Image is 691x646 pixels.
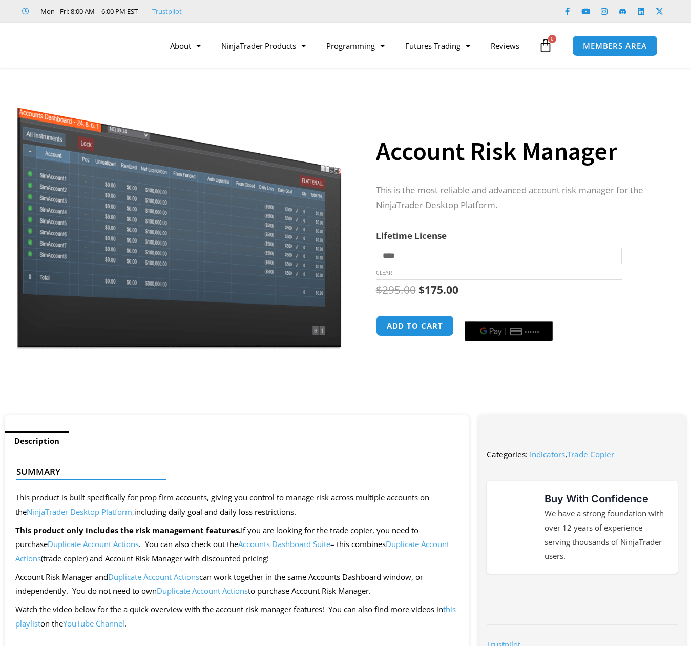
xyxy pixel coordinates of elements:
[152,5,182,17] a: Trustpilot
[16,467,449,477] h4: Summary
[463,314,555,315] iframe: Secure payment input frame
[572,35,658,56] a: MEMBERS AREA
[238,539,330,549] a: Accounts Dashboard Suite
[15,602,458,631] p: Watch the video below for the a quick overview with the account risk manager features! You can al...
[15,525,241,535] strong: This product only includes the risk management features.
[530,449,614,459] span: ,
[160,34,211,57] a: About
[48,539,139,549] a: Duplicate Account Actions
[376,315,454,336] button: Add to cart
[497,510,533,546] img: mark thumbs good 43913 | Affordable Indicators – NinjaTrader
[160,34,536,57] nav: Menu
[376,269,392,276] a: Clear options
[316,34,395,57] a: Programming
[38,5,138,17] span: Mon - Fri: 8:00 AM – 6:00 PM EST
[487,449,528,459] span: Categories:
[376,183,665,213] p: This is the most reliable and advanced account risk manager for the NinjaTrader Desktop Platform.
[418,282,425,297] span: $
[418,282,458,297] bdi: 175.00
[157,586,248,596] a: Duplicate Account Actions
[545,491,667,507] h3: Buy With Confidence
[523,31,568,60] a: 0
[5,431,69,451] a: Description
[376,282,416,297] bdi: 295.00
[376,230,447,241] label: Lifetime License
[530,449,565,459] a: Indicators
[28,27,138,64] img: LogoAI | Affordable Indicators – NinjaTrader
[211,34,316,57] a: NinjaTrader Products
[376,133,665,169] h1: Account Risk Manager
[63,618,124,629] a: YouTube Channel
[376,282,382,297] span: $
[108,572,199,582] a: Duplicate Account Actions
[395,34,480,57] a: Futures Trading
[27,507,134,517] a: NinjaTrader Desktop Platform,
[15,491,458,519] p: This product is built specifically for prop firm accounts, giving you control to manage risk acro...
[15,604,456,629] a: this playlist
[583,42,647,50] span: MEMBERS AREA
[15,523,458,567] p: If you are looking for the trade copier, you need to purchase . You can also check out the – this...
[15,570,458,599] p: Account Risk Manager and can work together in the same Accounts Dashboard window, or independentl...
[545,507,667,563] p: We have a strong foundation with over 12 years of experience serving thousands of NinjaTrader users.
[567,449,614,459] a: Trade Copier
[465,321,553,341] button: Buy with GPay
[14,86,344,349] img: Screenshot 2024-08-26 15462845454
[480,34,530,57] a: Reviews
[508,590,657,609] img: NinjaTrader Wordmark color RGB | Affordable Indicators – NinjaTrader
[548,35,556,43] span: 0
[525,328,540,335] text: ••••••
